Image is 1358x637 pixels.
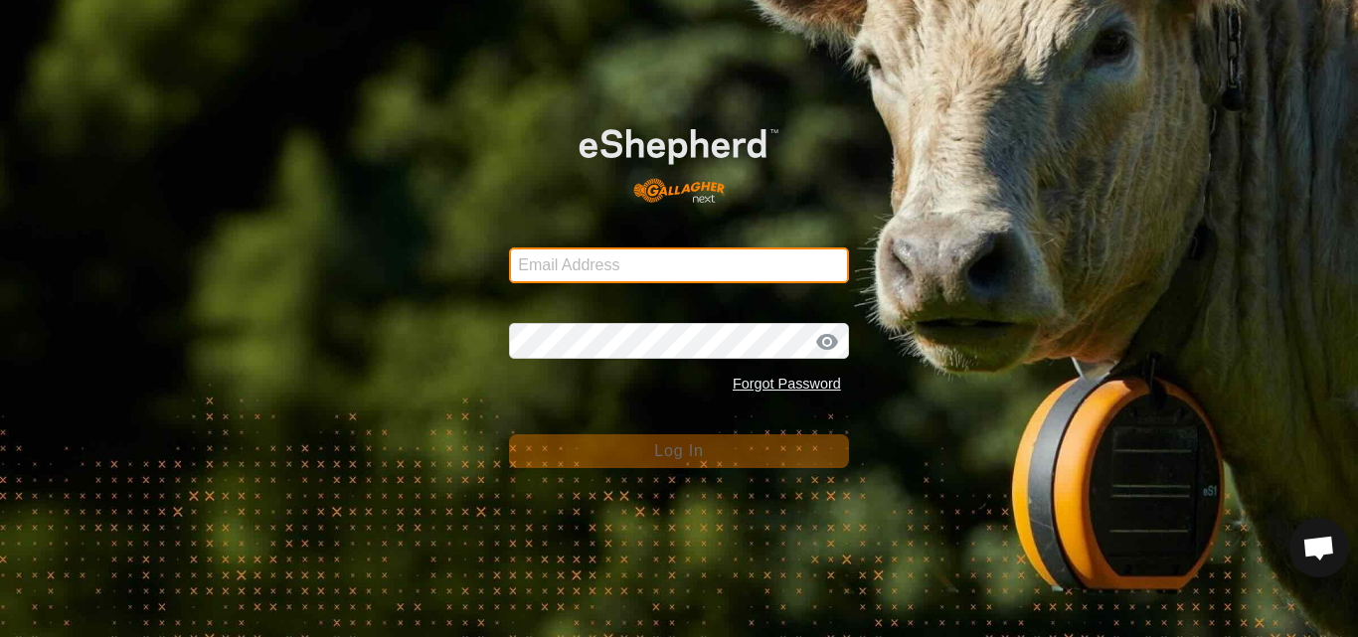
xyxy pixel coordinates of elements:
[733,376,841,392] a: Forgot Password
[1289,518,1349,577] div: Open chat
[543,100,814,216] img: E-shepherd Logo
[509,434,849,468] button: Log In
[509,247,849,283] input: Email Address
[654,442,703,459] span: Log In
